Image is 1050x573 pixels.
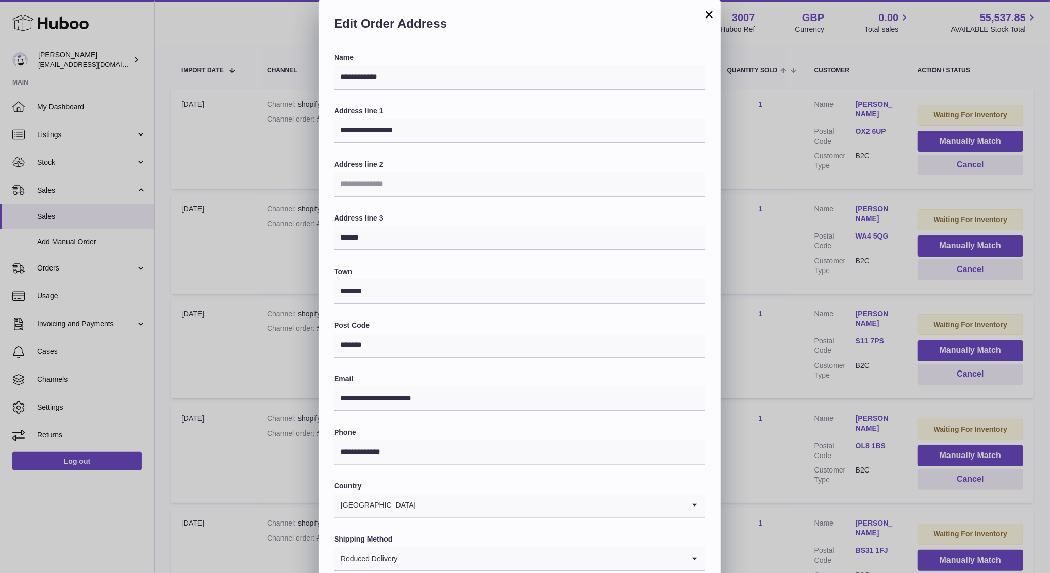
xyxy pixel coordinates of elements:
label: Address line 2 [334,160,705,170]
label: Email [334,374,705,384]
label: Post Code [334,321,705,330]
label: Address line 3 [334,213,705,223]
label: Name [334,53,705,62]
div: Search for option [334,493,705,518]
div: Search for option [334,547,705,571]
input: Search for option [398,547,685,570]
label: Country [334,481,705,491]
label: Town [334,267,705,277]
span: [GEOGRAPHIC_DATA] [334,493,416,517]
button: × [703,8,715,21]
label: Phone [334,428,705,437]
h2: Edit Order Address [334,15,705,37]
input: Search for option [416,493,685,517]
span: Reduced Delivery [334,547,398,570]
label: Address line 1 [334,106,705,116]
label: Shipping Method [334,534,705,544]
